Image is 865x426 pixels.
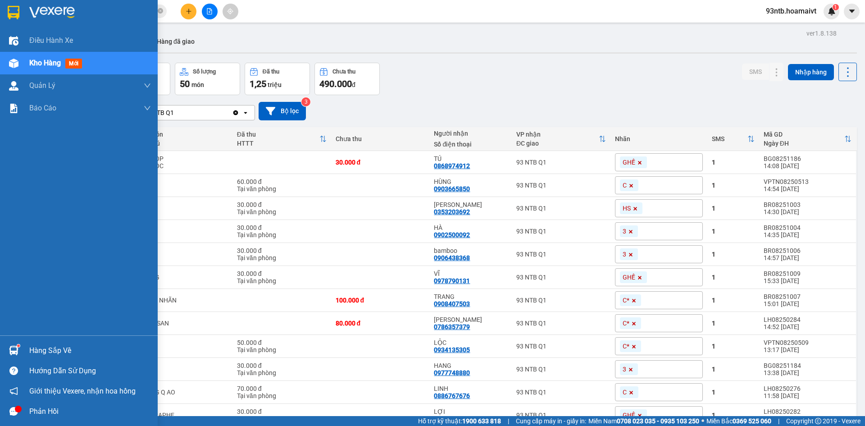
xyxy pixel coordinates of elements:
div: BR08251009 [764,270,851,277]
div: 93 NTB Q1 [516,297,606,304]
div: 13:17 [DATE] [764,346,851,353]
sup: 3 [301,97,310,106]
li: VP Bình Giã [62,38,120,48]
span: 50 [180,78,190,89]
button: aim [223,4,238,19]
div: 93 NTB Q1 [144,108,174,117]
div: BR08251007 [764,293,851,300]
span: 3 [623,365,626,373]
div: 14:35 [DATE] [764,231,851,238]
img: warehouse-icon [9,36,18,46]
div: 13:38 [DATE] [764,369,851,376]
div: ĐC giao [516,140,599,147]
span: Điều hành xe [29,35,73,46]
span: 3 [623,250,626,258]
div: VPTN08250509 [764,339,851,346]
span: GHẾ [623,273,635,281]
div: BR08251006 [764,247,851,254]
span: message [9,407,18,416]
div: 13:52 [DATE] [764,415,851,422]
div: 30.000 đ [336,159,425,166]
div: 1 [712,366,755,373]
img: warehouse-icon [9,81,18,91]
div: 80.000 đ [336,320,425,327]
div: GOI HOP [138,155,228,162]
strong: 0708 023 035 - 0935 103 250 [617,417,699,425]
div: Hàng sắp về [29,344,151,357]
img: logo.jpg [5,5,36,36]
div: 0934135305 [434,346,470,353]
div: Người nhận [434,130,507,137]
div: Số điện thoại [434,141,507,148]
div: 93 NTB Q1 [516,366,606,373]
div: 1 [712,182,755,189]
div: GIỎ [138,182,228,189]
button: Chưa thu490.000đ [314,63,380,95]
div: 0786357379 [434,323,470,330]
div: 100.000 đ [336,297,425,304]
div: HỘP [138,251,228,258]
span: GHẾ [623,411,635,419]
div: 30.000 đ [237,362,327,369]
span: down [144,105,151,112]
button: Đã thu1,25 triệu [245,63,310,95]
div: 1 [712,320,755,327]
div: 93 NTB Q1 [516,159,606,166]
div: 60.000 đ [237,178,327,185]
span: plus [186,8,192,14]
div: SMS [712,135,747,142]
th: Toggle SortBy [759,127,856,151]
div: BR08251003 [764,201,851,208]
button: caret-down [844,4,860,19]
button: Bộ lọc [259,102,306,120]
div: 0353203692 [434,208,470,215]
div: HÀ [434,224,507,231]
span: environment [5,50,11,56]
div: Nhãn [615,135,703,142]
img: icon-new-feature [828,7,836,15]
div: 0906438368 [434,254,470,261]
div: 15:01 [DATE] [764,300,851,307]
div: LINH [434,385,507,392]
div: 14:52 [DATE] [764,323,851,330]
strong: 0369 525 060 [733,417,771,425]
button: Số lượng50món [175,63,240,95]
div: VP nhận [516,131,599,138]
div: BICH CAPHE [138,412,228,419]
div: 30.000 đ [237,270,327,277]
div: 93 NTB Q1 [516,274,606,281]
div: 93 NTB Q1 [516,182,606,189]
div: HANG [434,362,507,369]
div: 14:54 [DATE] [764,185,851,192]
div: 1 [712,412,755,419]
li: Hoa Mai [5,5,131,22]
span: mới [65,59,82,69]
span: copyright [815,418,821,424]
div: 0908407503 [434,300,470,307]
div: XỐP [138,343,228,350]
div: 0978790131 [434,277,470,284]
span: environment [62,50,68,56]
sup: 1 [17,344,20,347]
span: Miền Bắc [706,416,771,426]
div: Tại văn phòng [237,208,327,215]
span: question-circle [9,366,18,375]
div: Hướng dẫn sử dụng [29,364,151,378]
input: Selected 93 NTB Q1. [175,108,176,117]
span: C [623,388,627,396]
li: VP 93 NTB Q1 [5,38,62,48]
div: 11:58 [DATE] [764,392,851,399]
div: 0886767676 [434,392,470,399]
div: Đã thu [263,69,279,75]
svg: open [242,109,249,116]
div: XOP HSAN [138,320,228,327]
button: plus [181,4,196,19]
div: 93 NTB Q1 [516,412,606,419]
div: Đã thu [237,131,319,138]
span: Cung cấp máy in - giấy in: [516,416,586,426]
div: 0903665850 [434,185,470,192]
b: 154/1 Bình Giã, P 8 [62,50,119,67]
span: caret-down [848,7,856,15]
div: VPTN08250513 [764,178,851,185]
div: VĨ [434,270,507,277]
